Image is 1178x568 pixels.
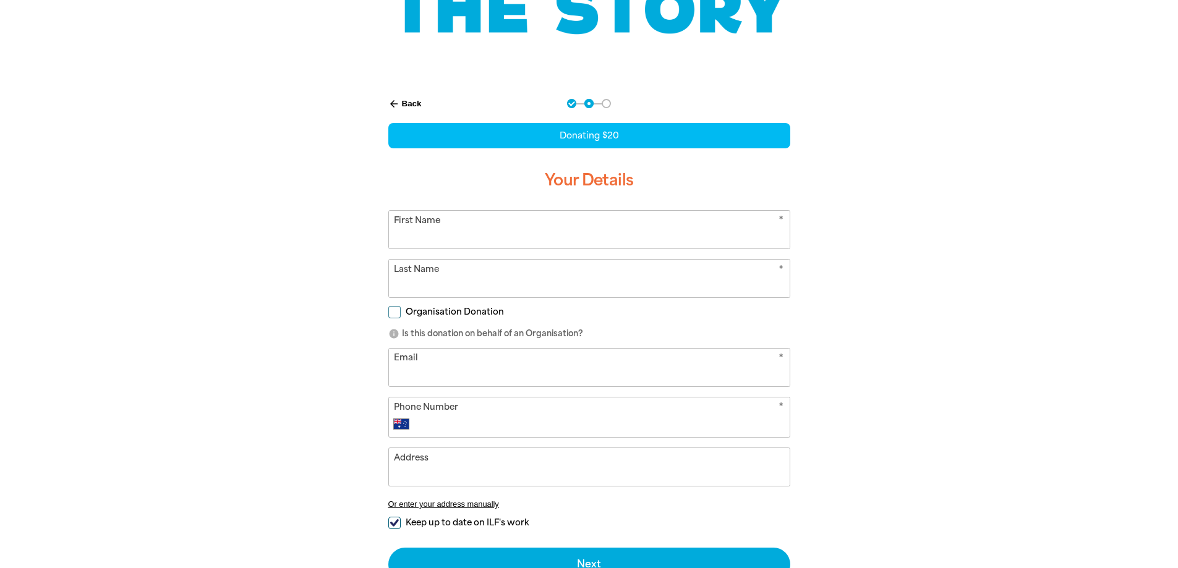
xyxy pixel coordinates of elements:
i: arrow_back [388,98,399,109]
h3: Your Details [388,161,790,200]
button: Back [383,93,427,114]
span: Keep up to date on ILF's work [406,517,529,528]
span: Organisation Donation [406,306,504,318]
div: Donating $20 [388,123,790,148]
button: Navigate to step 3 of 3 to enter your payment details [602,99,611,108]
input: Keep up to date on ILF's work [388,517,401,529]
button: Or enter your address manually [388,499,790,509]
button: Navigate to step 1 of 3 to enter your donation amount [567,99,576,108]
i: Required [779,401,783,416]
i: info [388,328,399,339]
input: Organisation Donation [388,306,401,318]
button: Navigate to step 2 of 3 to enter your details [584,99,594,108]
p: Is this donation on behalf of an Organisation? [388,328,790,340]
